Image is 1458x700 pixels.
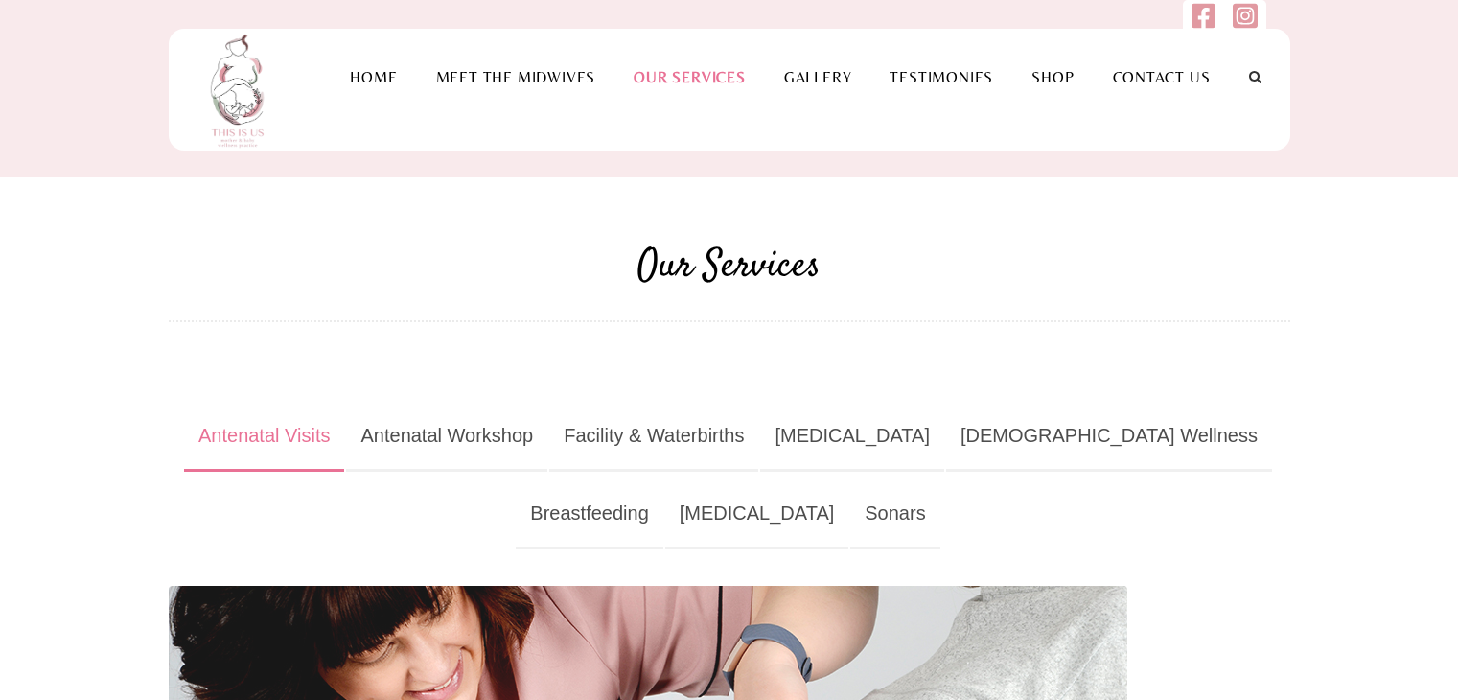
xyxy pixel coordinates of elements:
a: Meet the Midwives [417,68,615,86]
a: Our Services [614,68,765,86]
a: Sonars [850,479,939,549]
a: Gallery [765,68,871,86]
img: facebook-square.svg [1192,2,1215,30]
a: Antenatal Workshop [346,402,547,472]
a: Follow us on Instagram [1233,12,1257,35]
img: This is us practice [197,29,284,151]
a: [MEDICAL_DATA] [665,479,849,549]
h2: Our Services [169,240,1290,295]
a: Facility & Waterbirths [549,402,758,472]
a: Breastfeeding [516,479,662,549]
a: Home [331,68,416,86]
a: Shop [1012,68,1093,86]
a: [MEDICAL_DATA] [760,402,944,472]
a: Antenatal Visits [184,402,345,472]
img: instagram-square.svg [1233,2,1257,30]
a: [DEMOGRAPHIC_DATA] Wellness [946,402,1272,472]
a: Contact Us [1094,68,1230,86]
a: Testimonies [870,68,1012,86]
